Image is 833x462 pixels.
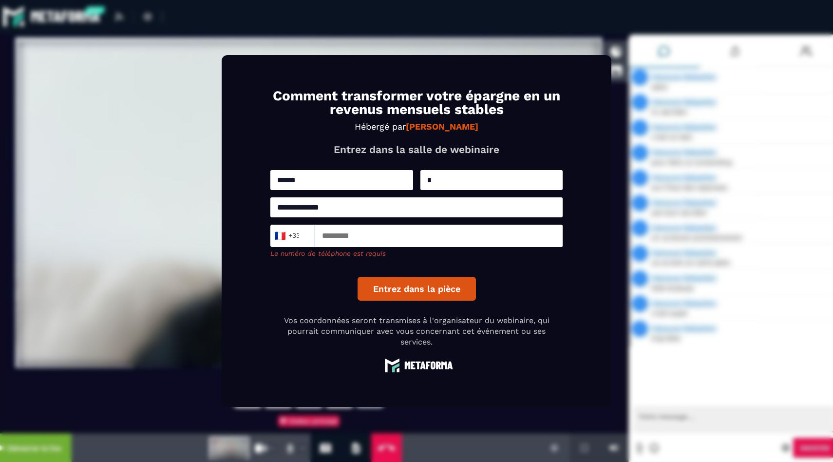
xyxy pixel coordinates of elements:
strong: [PERSON_NAME] [406,121,478,132]
input: Search for option [299,229,306,243]
p: Entrez dans la salle de webinaire [270,143,563,155]
button: Entrez dans la pièce [358,277,476,301]
span: Le numéro de téléphone est requis [270,250,386,257]
span: 🇫🇷 [274,229,286,243]
p: Hébergé par [270,121,563,132]
p: Vos coordonnées seront transmises à l'organisateur du webinaire, qui pourrait communiquer avec vo... [270,315,563,348]
img: logo [380,358,453,373]
span: +33 [277,229,297,243]
h1: Comment transformer votre épargne en un revenus mensuels stables [270,89,563,116]
div: Search for option [270,225,315,247]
